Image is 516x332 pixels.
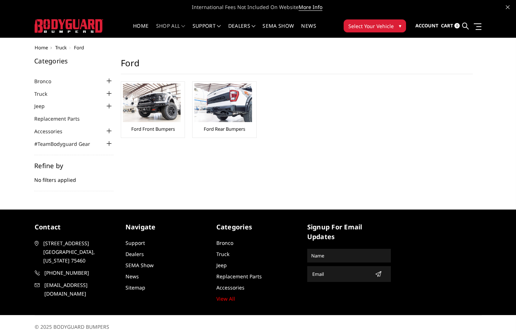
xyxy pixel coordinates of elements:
span: 0 [454,23,460,28]
input: Email [309,268,372,280]
a: shop all [156,23,185,37]
a: More Info [299,4,322,11]
h5: Navigate [125,222,209,232]
a: Account [415,16,438,36]
a: Dealers [125,251,144,257]
a: [EMAIL_ADDRESS][DOMAIN_NAME] [35,281,118,298]
a: [PHONE_NUMBER] [35,269,118,277]
a: #TeamBodyguard Gear [34,140,99,148]
a: Truck [55,44,67,51]
h5: Refine by [34,162,114,169]
span: Account [415,22,438,29]
a: Ford Rear Bumpers [204,126,245,132]
a: Support [125,239,145,246]
a: Support [193,23,221,37]
div: No filters applied [34,162,114,191]
input: Name [308,250,390,261]
a: Accessories [34,127,71,135]
img: BODYGUARD BUMPERS [35,19,103,32]
a: Bronco [34,77,60,85]
h5: Categories [34,58,114,64]
span: Cart [441,22,453,29]
button: Select Your Vehicle [344,19,406,32]
a: Cart 0 [441,16,460,36]
a: Replacement Parts [216,273,262,280]
h5: signup for email updates [307,222,391,242]
span: [STREET_ADDRESS] [GEOGRAPHIC_DATA], [US_STATE] 75460 [43,239,117,265]
a: Jeep [34,102,54,110]
a: SEMA Show [263,23,294,37]
a: News [125,273,139,280]
span: © 2025 BODYGUARD BUMPERS [35,323,109,330]
a: Bronco [216,239,233,246]
span: ▾ [399,22,401,30]
span: [PHONE_NUMBER] [44,269,118,277]
h5: contact [35,222,118,232]
a: Home [35,44,48,51]
a: Truck [216,251,229,257]
h5: Categories [216,222,300,232]
a: Jeep [216,262,227,269]
a: Ford Front Bumpers [131,126,175,132]
a: News [301,23,316,37]
span: [EMAIL_ADDRESS][DOMAIN_NAME] [44,281,118,298]
h1: Ford [121,58,473,74]
a: Replacement Parts [34,115,89,122]
a: Home [133,23,149,37]
span: Ford [74,44,84,51]
a: SEMA Show [125,262,154,269]
a: Accessories [216,284,244,291]
a: Dealers [228,23,256,37]
span: Select Your Vehicle [348,22,394,30]
a: Sitemap [125,284,145,291]
a: Truck [34,90,56,98]
a: View All [216,295,235,302]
